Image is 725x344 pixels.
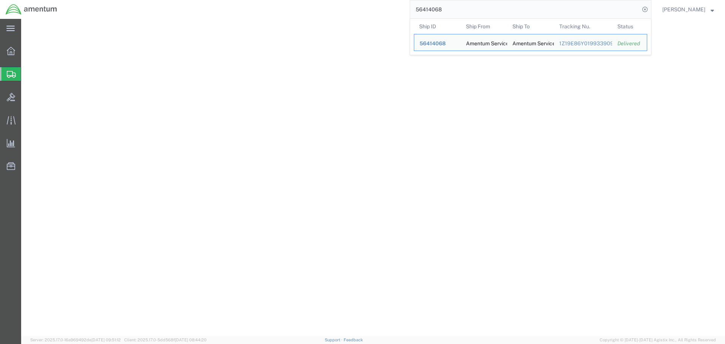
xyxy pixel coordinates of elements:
span: 56414068 [420,40,446,46]
span: Server: 2025.17.0-16a969492de [30,338,121,342]
a: Feedback [344,338,363,342]
span: Copyright © [DATE]-[DATE] Agistix Inc., All Rights Reserved [600,337,716,343]
button: [PERSON_NAME] [662,5,714,14]
th: Status [612,19,647,34]
table: Search Results [414,19,651,55]
th: Ship From [461,19,507,34]
iframe: FS Legacy Container [21,19,725,336]
th: Ship To [507,19,554,34]
th: Ship ID [414,19,461,34]
div: Amentum Services, Inc [512,34,549,51]
span: [DATE] 08:44:20 [175,338,207,342]
a: Support [325,338,344,342]
div: Delivered [617,40,642,48]
span: Client: 2025.17.0-5dd568f [124,338,207,342]
img: logo [5,4,57,15]
div: Amentum Services, Inc. [466,34,502,51]
input: Search for shipment number, reference number [410,0,640,19]
div: 56414068 [420,40,455,48]
div: 1Z19E86Y0199339095 [559,40,607,48]
span: [DATE] 09:51:12 [91,338,121,342]
th: Tracking Nu. [554,19,612,34]
span: Steven Alcott [662,5,705,14]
